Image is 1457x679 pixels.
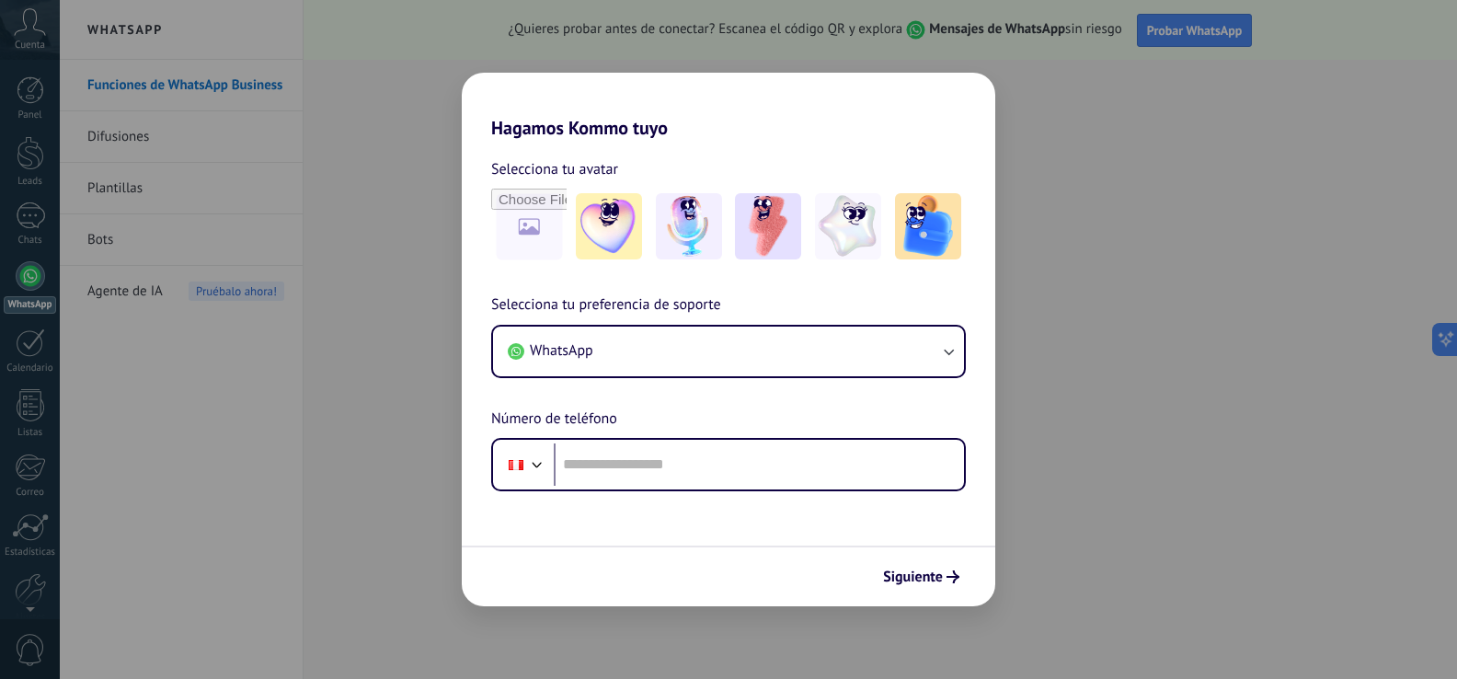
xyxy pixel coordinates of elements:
[735,193,801,259] img: -3.jpeg
[576,193,642,259] img: -1.jpeg
[493,327,964,376] button: WhatsApp
[875,561,968,593] button: Siguiente
[883,570,943,583] span: Siguiente
[815,193,881,259] img: -4.jpeg
[499,445,533,484] div: Peru: + 51
[491,293,721,317] span: Selecciona tu preferencia de soporte
[895,193,961,259] img: -5.jpeg
[462,73,995,139] h2: Hagamos Kommo tuyo
[491,157,618,181] span: Selecciona tu avatar
[491,408,617,432] span: Número de teléfono
[656,193,722,259] img: -2.jpeg
[530,341,593,360] span: WhatsApp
